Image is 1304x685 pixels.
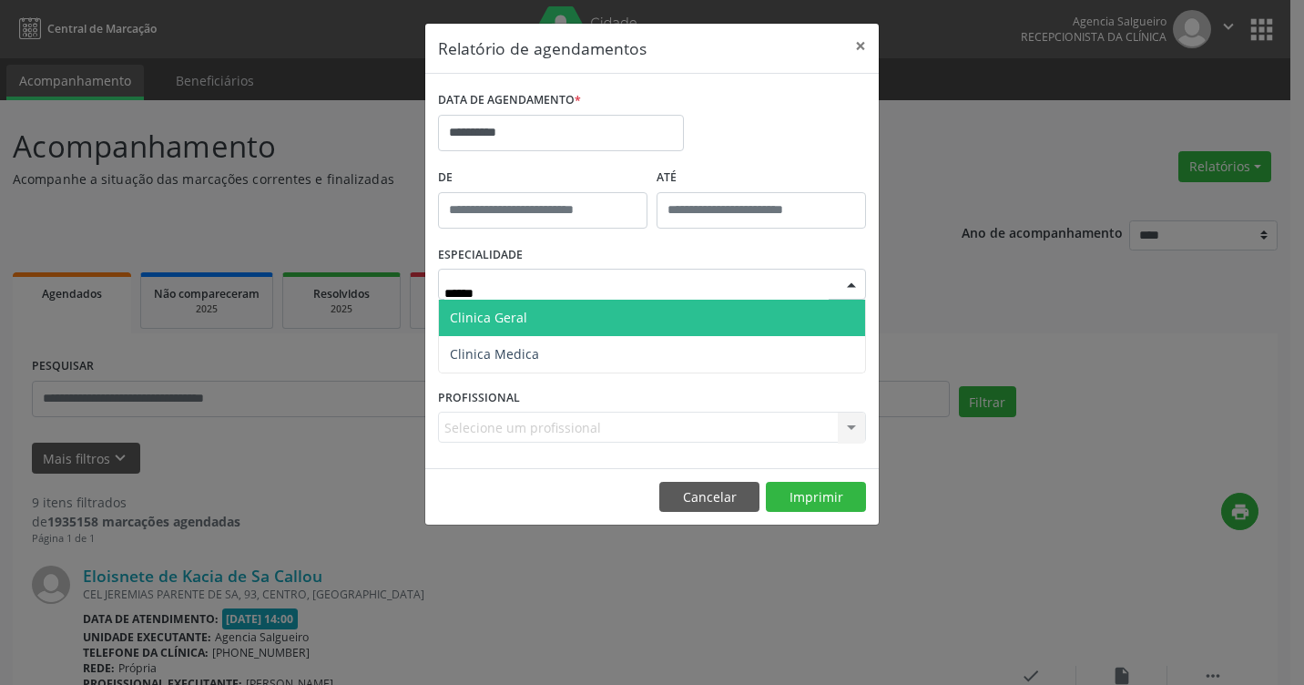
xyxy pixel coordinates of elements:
[438,36,647,60] h5: Relatório de agendamentos
[659,482,759,513] button: Cancelar
[438,241,523,270] label: ESPECIALIDADE
[450,345,539,363] span: Clinica Medica
[438,383,520,412] label: PROFISSIONAL
[766,482,866,513] button: Imprimir
[657,164,866,192] label: ATÉ
[438,87,581,115] label: DATA DE AGENDAMENTO
[438,164,647,192] label: De
[842,24,879,68] button: Close
[450,309,527,326] span: Clinica Geral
